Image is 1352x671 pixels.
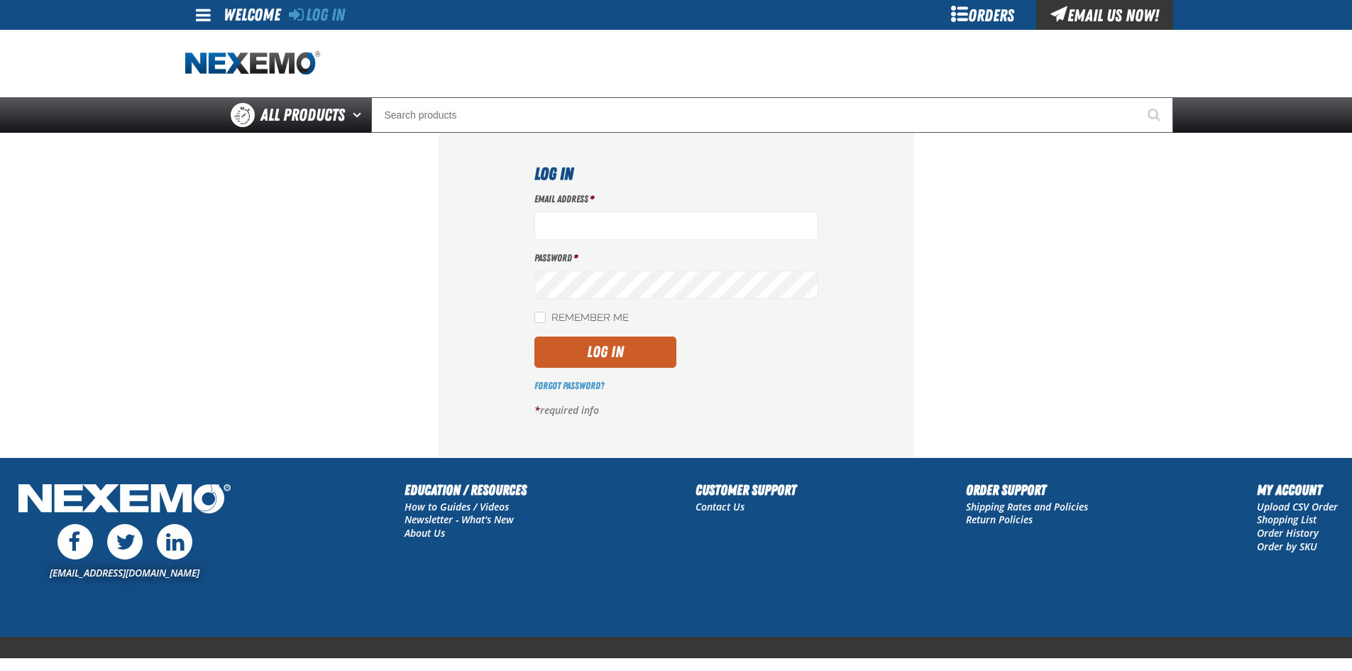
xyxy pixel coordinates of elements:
[260,102,345,128] span: All Products
[1257,526,1319,540] a: Order History
[1257,500,1338,513] a: Upload CSV Order
[348,97,371,133] button: Open All Products pages
[966,513,1033,526] a: Return Policies
[966,479,1088,501] h2: Order Support
[405,500,509,513] a: How to Guides / Videos
[371,97,1173,133] input: Search
[534,404,818,418] p: required info
[405,526,445,540] a: About Us
[534,251,818,265] label: Password
[405,479,527,501] h2: Education / Resources
[185,51,320,76] img: Nexemo logo
[534,337,676,368] button: Log In
[1257,513,1317,526] a: Shopping List
[966,500,1088,513] a: Shipping Rates and Policies
[1257,479,1338,501] h2: My Account
[534,312,546,323] input: Remember Me
[50,566,199,579] a: [EMAIL_ADDRESS][DOMAIN_NAME]
[696,500,744,513] a: Contact Us
[534,192,818,206] label: Email Address
[185,51,320,76] a: Home
[534,161,818,187] h1: Log In
[405,513,514,526] a: Newsletter - What's New
[1138,97,1173,133] button: Start Searching
[14,479,235,521] img: Nexemo Logo
[1257,540,1317,553] a: Order by SKU
[696,479,796,501] h2: Customer Support
[289,5,345,25] a: Log In
[534,312,629,325] label: Remember Me
[534,380,604,391] a: Forgot Password?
